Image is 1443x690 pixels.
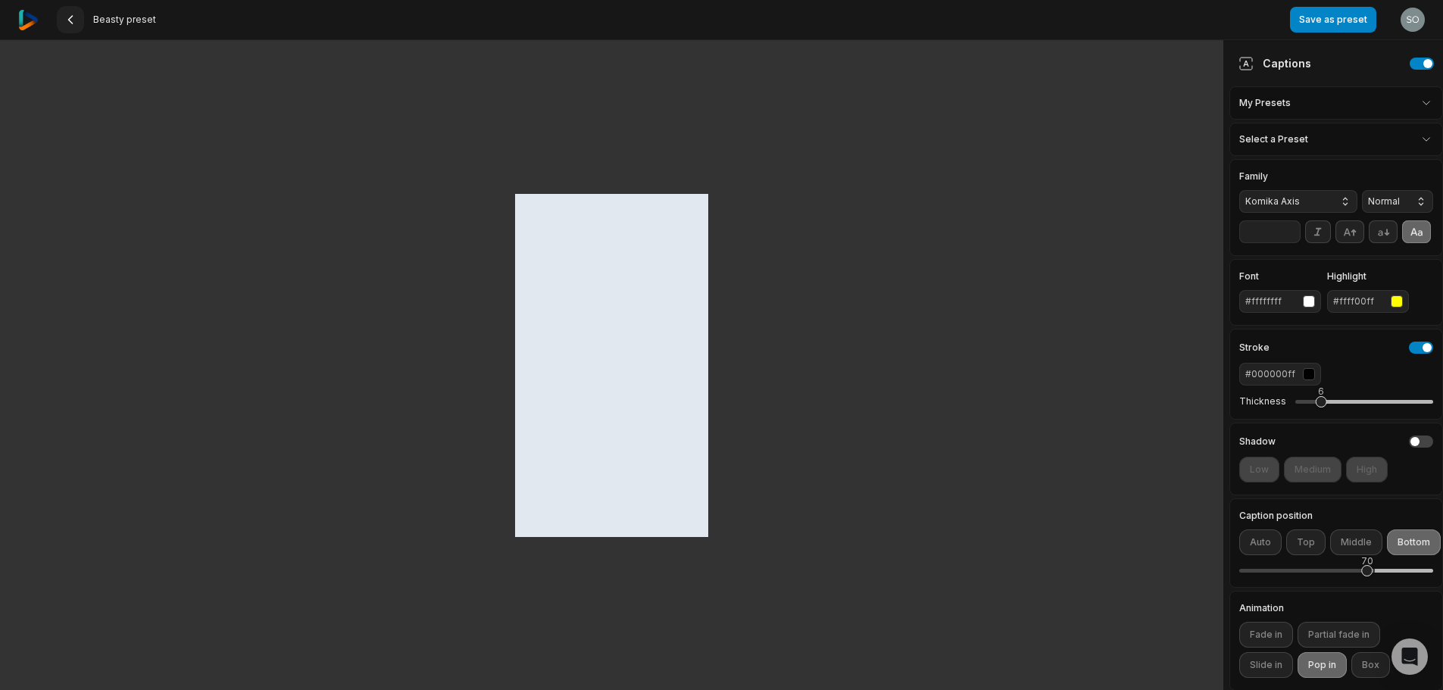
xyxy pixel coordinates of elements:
[1284,457,1341,482] button: Medium
[1239,395,1286,407] label: Thickness
[1245,295,1297,308] div: #ffffffff
[93,14,156,26] span: Beasty preset
[1346,457,1388,482] button: High
[1351,652,1390,678] button: Box
[1229,123,1443,156] div: Select a Preset
[1239,190,1357,213] button: Komika Axis
[1318,385,1324,398] div: 6
[1239,290,1321,313] button: #ffffffff
[1239,272,1321,281] label: Font
[1387,529,1441,555] button: Bottom
[1327,290,1409,313] button: #ffff00ff
[1245,195,1327,208] span: Komika Axis
[1286,529,1326,555] button: Top
[1239,652,1293,678] button: Slide in
[1298,652,1347,678] button: Pop in
[18,10,39,30] img: reap
[1245,367,1297,381] div: #000000ff
[1361,554,1373,568] div: 70
[1239,604,1433,613] label: Animation
[1238,55,1311,71] div: Captions
[1391,638,1428,675] div: Open Intercom Messenger
[1239,363,1321,386] button: #000000ff
[1239,622,1293,648] button: Fade in
[1362,190,1433,213] button: Normal
[1333,295,1385,308] div: #ffff00ff
[1330,529,1382,555] button: Middle
[1290,7,1376,33] button: Save as preset
[1239,437,1276,446] h4: Shadow
[1229,86,1443,120] div: My Presets
[1239,457,1279,482] button: Low
[1239,529,1282,555] button: Auto
[1239,172,1357,181] label: Family
[1368,195,1403,208] span: Normal
[1298,622,1380,648] button: Partial fade in
[1327,272,1409,281] label: Highlight
[1239,343,1270,352] h4: Stroke
[1239,511,1433,520] label: Caption position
